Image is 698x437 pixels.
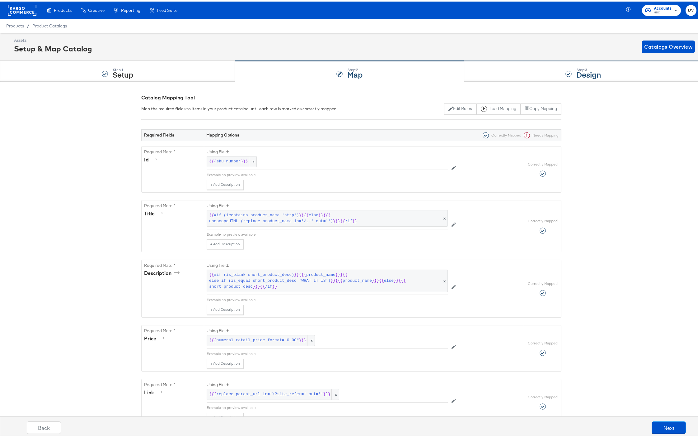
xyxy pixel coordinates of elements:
span: sku_number [216,157,241,163]
span: {{ [343,271,348,276]
div: Setup & Map Catalog [14,42,92,52]
div: Example: [207,350,222,355]
button: AccountsHBC [642,3,681,14]
span: }} [299,211,304,217]
span: }}} [323,390,330,396]
span: DV [688,5,694,12]
span: #if (icontains product_name 'http') [214,211,299,217]
span: else if (is_equal short_product_desc 'WHAT IT IS') [209,276,330,282]
span: }} [394,276,399,282]
span: }} [352,217,357,223]
span: else [309,211,318,217]
div: id [144,155,159,162]
span: {{ [379,276,384,282]
div: title [144,209,165,216]
div: Step: 2 [347,66,363,70]
button: Back [27,420,61,432]
span: x [249,155,256,165]
span: Accounts [654,4,672,10]
span: }} [272,282,277,288]
span: short_product_desc [209,282,253,288]
label: Correctly Mapped [528,393,558,398]
span: {{ [209,211,214,217]
span: Products [54,6,72,11]
div: Example: [207,404,222,409]
div: Example: [207,230,222,235]
span: }} [294,271,299,276]
span: Creative [88,6,105,11]
span: }}} [299,336,306,342]
div: Step: 3 [576,66,601,70]
span: }}} [333,217,340,223]
label: Required Map: * [144,201,201,207]
span: {{ [209,271,214,276]
span: / [24,22,32,27]
div: Example: [207,171,222,176]
button: + Add Description [207,238,244,248]
span: }}} [335,271,343,276]
span: x [440,268,447,290]
span: Catalogs Overview [644,41,692,50]
label: Using Field: [207,380,448,386]
div: Assets [14,36,92,42]
a: Product Catalogs [32,22,67,27]
strong: Design [576,68,601,78]
div: no preview available [222,296,448,301]
span: Feed Suite [157,6,177,11]
span: }}} [241,157,248,163]
span: Products [6,22,24,27]
div: Catalog Mapping Tool [141,93,561,100]
span: }}} [253,282,260,288]
button: DV [686,3,696,14]
button: Catalogs Overview [642,39,695,51]
div: Correctly Mapped [480,131,521,137]
button: + Add Description [207,303,244,313]
label: Correctly Mapped [528,339,558,344]
div: Step: 1 [113,66,133,70]
strong: Required Fields [144,131,174,136]
div: Example: [207,296,222,301]
label: Correctly Mapped [528,280,558,285]
span: product_name [306,271,335,276]
span: x [331,388,339,398]
span: }}} [372,276,379,282]
span: #if (is_blank short_product_desc) [214,271,294,276]
strong: Map [347,68,363,78]
span: Reporting [121,6,140,11]
span: product_name [343,276,372,282]
span: {{ [260,282,265,288]
span: }} [330,276,335,282]
div: Map the required fields to items in your product catalog until each row is marked as correctly ma... [141,104,337,110]
span: replace parent_url in='\?site_refer=' out='' [216,390,323,396]
span: numeral retail_price format="0.00" [216,336,299,342]
label: Required Map: * [144,380,201,386]
span: else [384,276,394,282]
span: HBC [654,9,672,14]
div: link [144,387,164,395]
span: {{{ [323,211,330,217]
button: + Add Description [207,357,244,367]
span: {{{ [209,390,216,396]
label: Using Field: [207,201,448,207]
label: Using Field: [207,261,448,267]
span: {{{ [209,157,216,163]
span: x [307,334,315,344]
label: Required Map: * [144,147,201,153]
div: no preview available [222,171,448,176]
span: {{ [304,211,309,217]
button: Load Mapping [476,102,521,113]
span: {{{ [299,271,306,276]
button: + Add Description [207,178,244,188]
label: Correctly Mapped [528,160,558,165]
label: Using Field: [207,326,448,332]
div: Needs Mapping [521,131,559,137]
div: no preview available [222,404,448,409]
div: description [144,268,182,275]
button: Copy Mapping [521,102,561,113]
span: {{{ [209,336,216,342]
div: no preview available [222,230,448,235]
label: Using Field: [207,147,448,153]
span: unescapeHTML (replace product_name in='/.+' out='') [209,217,333,223]
label: Required Map: * [144,261,201,267]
